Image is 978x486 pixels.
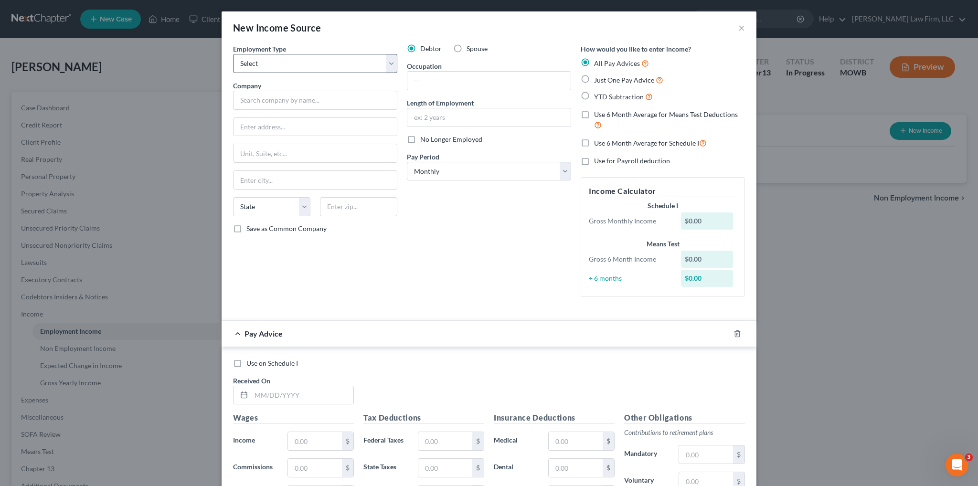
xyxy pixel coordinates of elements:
[418,459,472,477] input: 0.00
[594,110,738,118] span: Use 6 Month Average for Means Test Deductions
[407,61,442,71] label: Occupation
[494,412,615,424] h5: Insurance Deductions
[594,93,644,101] span: YTD Subtraction
[233,21,321,34] div: New Income Source
[420,135,482,143] span: No Longer Employed
[679,445,733,464] input: 0.00
[589,185,737,197] h5: Income Calculator
[681,212,733,230] div: $0.00
[472,432,484,450] div: $
[233,436,255,444] span: Income
[228,458,283,477] label: Commissions
[234,144,397,162] input: Unit, Suite, etc...
[594,157,670,165] span: Use for Payroll deduction
[594,139,699,147] span: Use 6 Month Average for Schedule I
[420,44,442,53] span: Debtor
[603,459,614,477] div: $
[288,432,342,450] input: 0.00
[288,459,342,477] input: 0.00
[407,153,439,161] span: Pay Period
[581,44,691,54] label: How would you like to enter income?
[244,329,283,338] span: Pay Advice
[320,197,397,216] input: Enter zip...
[472,459,484,477] div: $
[489,432,543,451] label: Medical
[407,98,474,108] label: Length of Employment
[246,359,298,367] span: Use on Schedule I
[549,459,603,477] input: 0.00
[624,412,745,424] h5: Other Obligations
[467,44,488,53] span: Spouse
[965,454,973,461] span: 3
[738,22,745,33] button: ×
[681,251,733,268] div: $0.00
[233,91,397,110] input: Search company by name...
[589,239,737,249] div: Means Test
[584,216,676,226] div: Gross Monthly Income
[342,459,353,477] div: $
[359,458,413,477] label: State Taxes
[363,412,484,424] h5: Tax Deductions
[603,432,614,450] div: $
[251,386,353,404] input: MM/DD/YYYY
[234,171,397,189] input: Enter city...
[733,445,744,464] div: $
[594,59,640,67] span: All Pay Advices
[584,274,676,283] div: ÷ 6 months
[246,224,327,232] span: Save as Common Company
[233,82,261,90] span: Company
[624,428,745,437] p: Contributions to retirement plans
[234,118,397,136] input: Enter address...
[359,432,413,451] label: Federal Taxes
[589,201,737,211] div: Schedule I
[407,108,571,127] input: ex: 2 years
[342,432,353,450] div: $
[619,445,674,464] label: Mandatory
[946,454,968,476] iframe: Intercom live chat
[681,270,733,287] div: $0.00
[584,254,676,264] div: Gross 6 Month Income
[233,412,354,424] h5: Wages
[549,432,603,450] input: 0.00
[418,432,472,450] input: 0.00
[233,377,270,385] span: Received On
[594,76,654,84] span: Just One Pay Advice
[407,72,571,90] input: --
[489,458,543,477] label: Dental
[233,45,286,53] span: Employment Type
